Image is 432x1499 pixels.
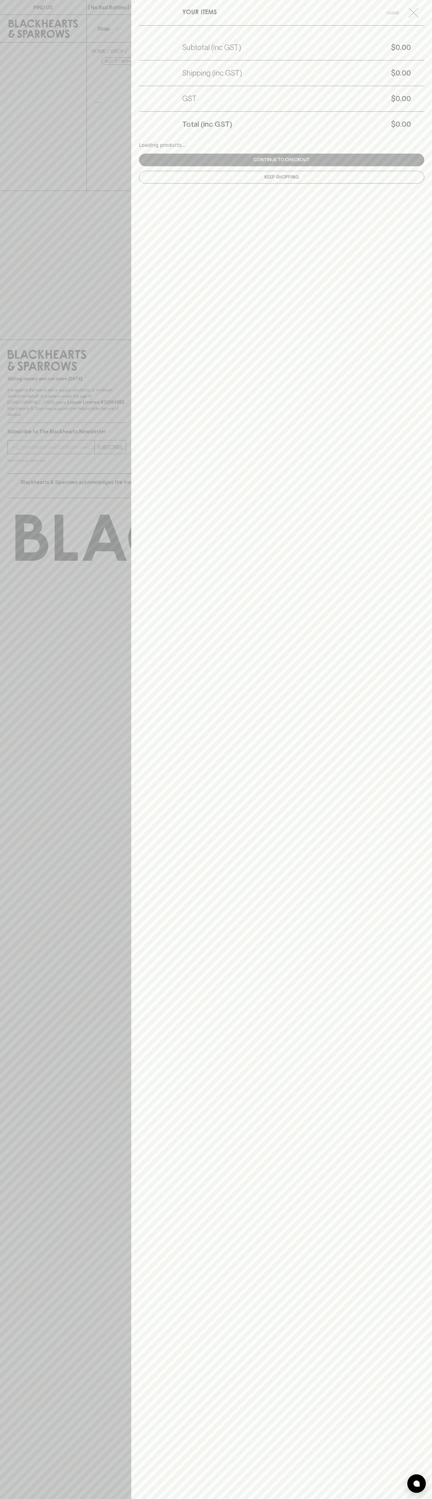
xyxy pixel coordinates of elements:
[182,94,197,104] h5: GST
[242,68,411,78] h5: $0.00
[139,142,424,149] div: Loading products...
[380,8,423,18] button: Close
[380,10,406,16] span: Close
[139,171,424,184] button: Keep Shopping
[197,94,411,104] h5: $0.00
[182,68,242,78] h5: Shipping (inc GST)
[182,119,232,129] h5: Total (inc GST)
[182,8,217,18] h6: YOUR ITEMS
[413,1480,420,1487] img: bubble-icon
[232,119,411,129] h5: $0.00
[182,43,241,52] h5: Subtotal (inc GST)
[241,43,411,52] h5: $0.00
